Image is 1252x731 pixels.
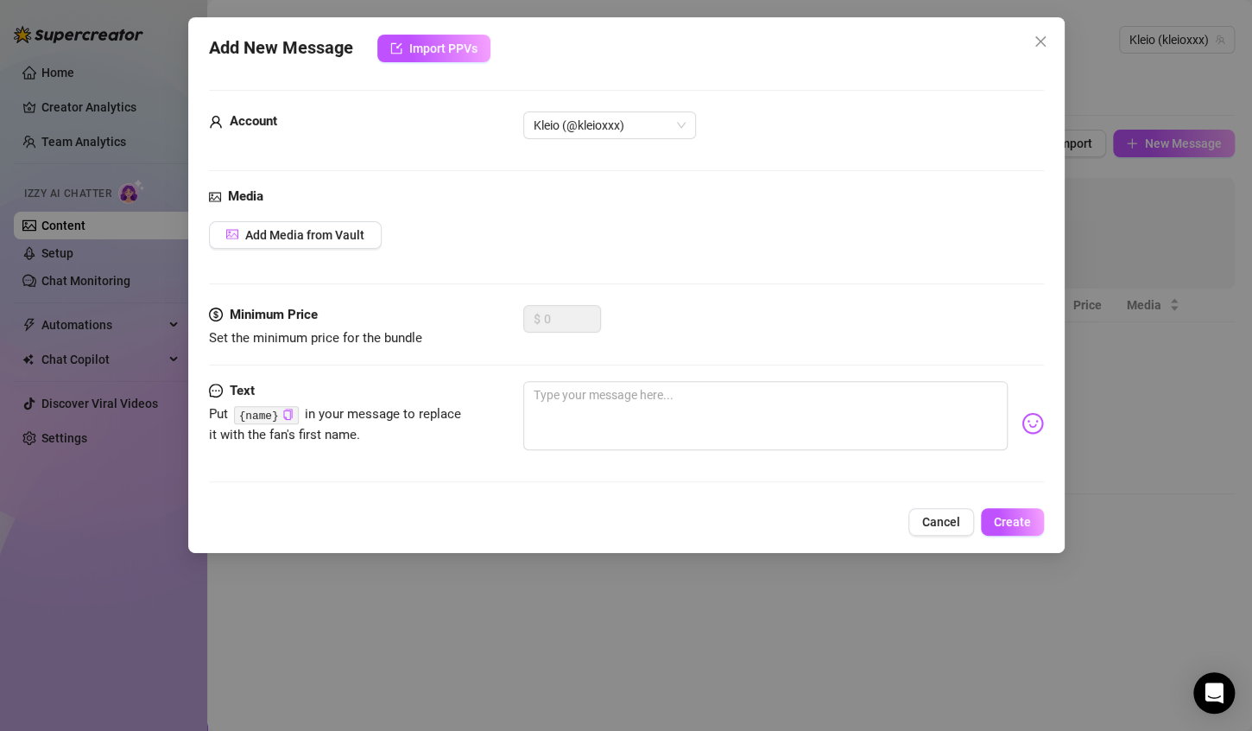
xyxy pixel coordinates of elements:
[281,408,293,421] button: Click to Copy
[981,508,1044,536] button: Create
[230,307,318,322] strong: Minimum Price
[922,515,960,529] span: Cancel
[230,113,277,129] strong: Account
[245,228,364,242] span: Add Media from Vault
[209,187,221,207] span: picture
[377,35,490,62] button: Import PPVs
[409,41,477,55] span: Import PPVs
[1027,35,1054,48] span: Close
[209,330,422,346] span: Set the minimum price for the bundle
[226,228,238,240] span: picture
[233,406,298,424] code: {name}
[1021,412,1044,435] img: svg%3e
[209,305,223,326] span: dollar
[209,406,461,442] span: Put in your message to replace it with the fan's first name.
[209,381,223,402] span: message
[1034,35,1047,48] span: close
[1027,28,1054,55] button: Close
[390,42,402,54] span: import
[230,383,255,398] strong: Text
[994,515,1031,529] span: Create
[1193,672,1235,714] div: Open Intercom Messenger
[281,409,293,420] span: copy
[908,508,974,536] button: Cancel
[209,35,353,62] span: Add New Message
[534,112,686,138] span: Kleio (@kleioxxx)
[209,221,382,249] button: Add Media from Vault
[228,188,263,204] strong: Media
[209,111,223,132] span: user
